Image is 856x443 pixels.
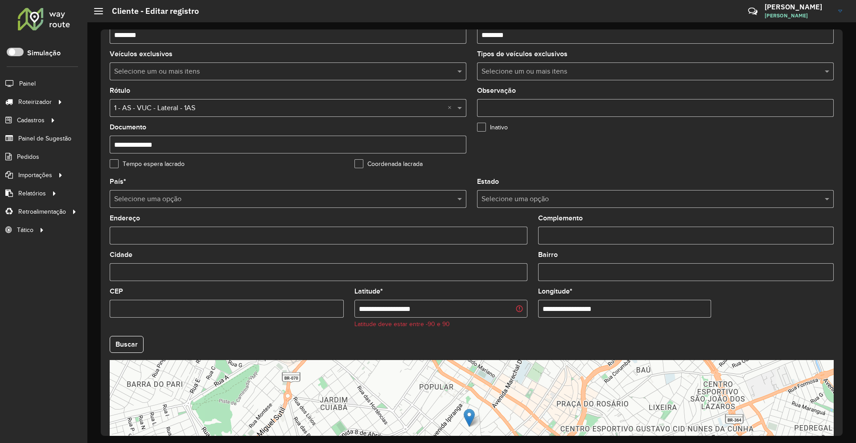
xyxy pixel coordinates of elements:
[18,170,52,180] span: Importações
[477,85,516,96] label: Observação
[743,2,762,21] a: Contato Rápido
[538,249,558,260] label: Bairro
[110,122,146,132] label: Documento
[765,12,831,20] span: [PERSON_NAME]
[110,249,132,260] label: Cidade
[477,49,568,59] label: Tipos de veículos exclusivos
[19,79,36,88] span: Painel
[110,176,126,187] label: País
[538,286,572,297] label: Longitude
[18,97,52,107] span: Roteirizador
[354,159,423,169] label: Coordenada lacrada
[477,123,508,132] label: Inativo
[477,176,499,187] label: Estado
[765,3,831,11] h3: [PERSON_NAME]
[17,152,39,161] span: Pedidos
[18,189,46,198] span: Relatórios
[354,321,450,327] formly-validation-message: Latitude deve estar entre -90 e 90
[448,103,455,113] span: Clear all
[110,336,144,353] button: Buscar
[110,49,173,59] label: Veículos exclusivos
[17,225,33,235] span: Tático
[464,409,475,427] img: Marker
[110,159,185,169] label: Tempo espera lacrado
[18,207,66,216] span: Retroalimentação
[538,213,583,224] label: Complemento
[110,85,130,96] label: Rótulo
[27,48,61,58] label: Simulação
[103,6,199,16] h2: Cliente - Editar registro
[354,286,383,297] label: Latitude
[110,213,140,224] label: Endereço
[17,116,45,125] span: Cadastros
[18,134,71,143] span: Painel de Sugestão
[110,286,123,297] label: CEP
